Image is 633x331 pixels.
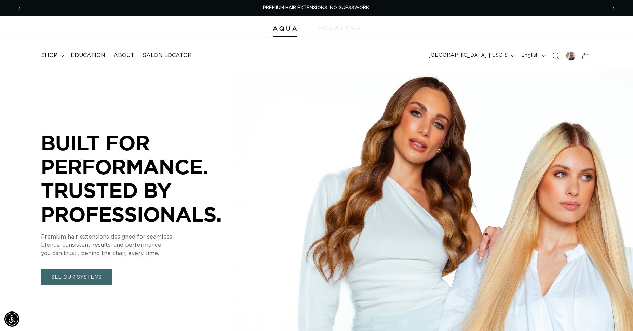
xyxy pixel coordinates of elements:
[41,52,57,59] span: shop
[12,2,27,15] button: Previous announcement
[429,52,508,59] span: [GEOGRAPHIC_DATA] | USD $
[263,5,370,10] span: PREMIUM HAIR EXTENSIONS. NO GUESSWORK.
[138,48,196,63] a: Salon Locator
[41,131,246,226] p: BUILT FOR PERFORMANCE. TRUSTED BY PROFESSIONALS.
[67,48,109,63] a: Education
[548,48,563,63] summary: Search
[109,48,138,63] a: About
[113,52,134,59] span: About
[143,52,192,59] span: Salon Locator
[71,52,105,59] span: Education
[517,49,548,62] button: English
[4,311,19,327] div: Accessibility Menu
[273,26,297,31] img: Aqua Hair Extensions
[425,49,517,62] button: [GEOGRAPHIC_DATA] | USD $
[41,241,246,249] p: blends, consistent results, and performance
[318,26,360,30] img: aqualyna.com
[41,233,246,241] p: Premium hair extensions designed for seamless
[606,2,621,15] button: Next announcement
[521,52,539,59] span: English
[41,249,246,257] p: you can trust , behind the chair, every time.
[41,269,112,285] a: SEE OUR SYSTEMS
[37,48,67,63] summary: shop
